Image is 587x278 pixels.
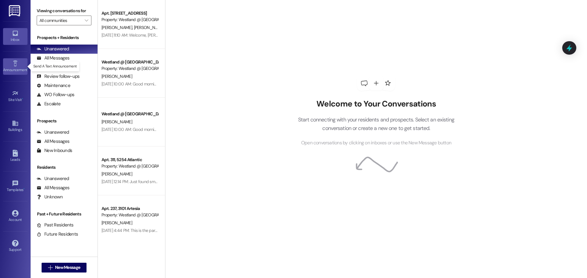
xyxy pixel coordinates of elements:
span: • [27,67,28,71]
span: [PERSON_NAME] [102,74,132,79]
a: Account [3,208,28,225]
label: Viewing conversations for [37,6,91,16]
img: ResiDesk Logo [9,5,21,16]
div: Apt. [STREET_ADDRESS] [102,10,158,16]
div: [DATE] 11:10 AM: Welcome, [PERSON_NAME]. [102,32,179,38]
span: [PERSON_NAME] [102,220,132,226]
div: Past + Future Residents [31,211,98,217]
div: Escalate [37,101,61,107]
div: Apt. 237, 3101 Artesia [102,205,158,212]
div: Review follow-ups [37,73,79,80]
span: [PERSON_NAME] [134,25,164,30]
div: Unanswered [37,175,69,182]
div: Unanswered [37,46,69,52]
div: Prospects [31,118,98,124]
div: Unanswered [37,129,69,135]
div: Unknown [37,194,63,200]
div: [DATE] 10:00 AM: Good morning we do I talk to about A custodian that keeps Using the blower downs... [102,81,361,87]
div: Future Residents [37,231,78,237]
div: WO Follow-ups [37,92,74,98]
a: Inbox [3,28,28,45]
div: Apt. 311, 5254 Atlantic [102,157,158,163]
div: [DATE] 4:44 PM: This is the parking lot that's right off the freeway, correct? [102,228,231,233]
button: New Message [42,263,87,273]
span: • [22,97,23,101]
div: Property: Westland @ [GEOGRAPHIC_DATA] (3388) [102,212,158,218]
span: New Message [55,264,80,271]
div: [DATE] 10:00 AM: Good morning we do I talk to about A custodian that keeps Using the blower downs... [102,127,361,132]
div: All Messages [37,185,69,191]
a: Templates • [3,178,28,195]
a: Site Visit • [3,88,28,105]
div: Prospects + Residents [31,34,98,41]
p: Start connecting with your residents and prospects. Select an existing conversation or create a n... [289,115,463,133]
a: Buildings [3,118,28,135]
div: Past Residents [37,222,74,228]
div: Property: Westland @ [GEOGRAPHIC_DATA] (3283) [102,163,158,169]
div: Westland @ [GEOGRAPHIC_DATA] (3394) Prospect [102,59,158,65]
div: New Inbounds [37,147,72,154]
span: Open conversations by clicking on inboxes or use the New Message button [301,139,451,147]
i:  [48,265,53,270]
h2: Welcome to Your Conversations [289,99,463,109]
div: All Messages [37,55,69,61]
span: [PERSON_NAME] [102,119,132,125]
a: Leads [3,148,28,164]
div: [DATE] 12:14 PM: Just found small/flat Fed ex package behind mailboxes on ground...for 109/i put ... [102,179,339,184]
div: Property: Westland @ [GEOGRAPHIC_DATA] (3391) [102,16,158,23]
p: Send A Text Announcement [33,64,77,69]
a: Support [3,238,28,255]
span: [PERSON_NAME] [102,25,134,30]
input: All communities [39,16,82,25]
div: All Messages [37,138,69,145]
i:  [85,18,88,23]
div: Westland @ [GEOGRAPHIC_DATA] (3394) Prospect [102,111,158,117]
div: Property: Westland @ [GEOGRAPHIC_DATA] (3394) [102,65,158,72]
div: Maintenance [37,82,70,89]
span: [PERSON_NAME] [102,171,132,177]
div: Residents [31,164,98,171]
